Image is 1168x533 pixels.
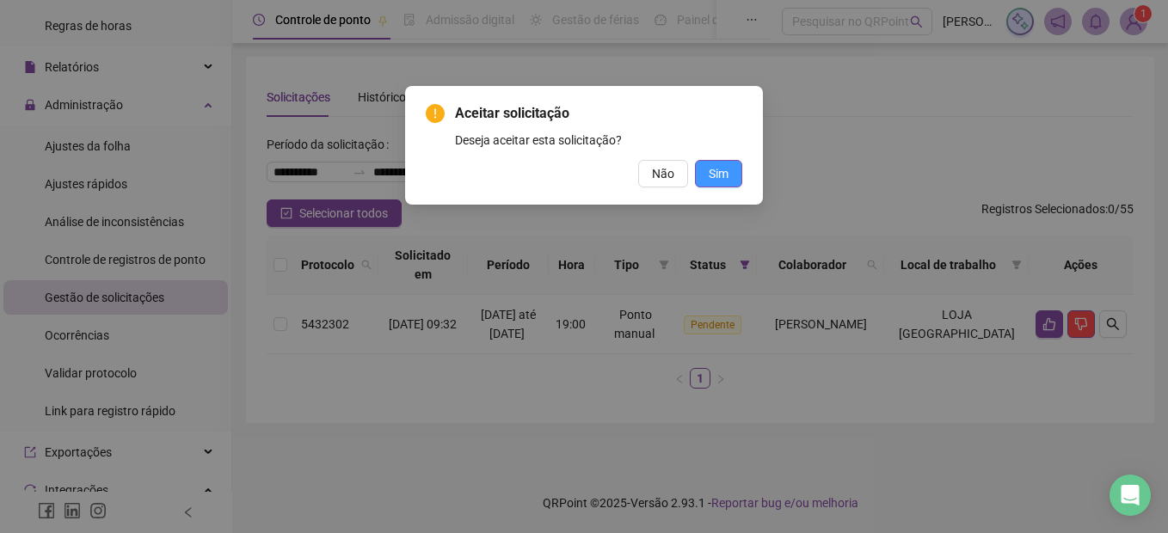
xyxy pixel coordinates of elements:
span: Sim [709,164,728,183]
span: Não [652,164,674,183]
button: Sim [695,160,742,187]
div: Open Intercom Messenger [1110,475,1151,516]
span: Aceitar solicitação [455,103,742,124]
button: Não [638,160,688,187]
span: exclamation-circle [426,104,445,123]
div: Deseja aceitar esta solicitação? [455,131,742,150]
